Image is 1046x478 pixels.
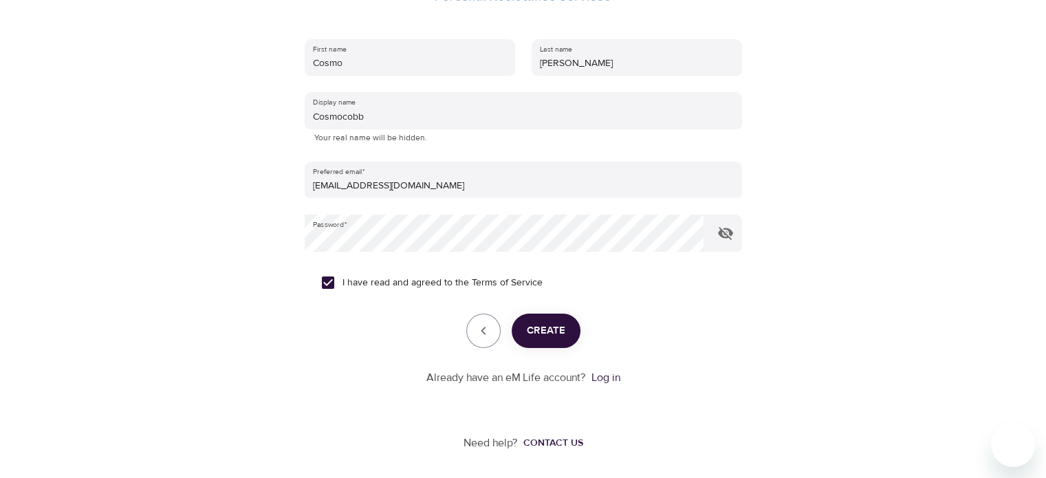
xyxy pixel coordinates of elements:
[342,276,543,290] span: I have read and agreed to the
[523,436,583,450] div: Contact us
[472,276,543,290] a: Terms of Service
[426,370,586,386] p: Already have an eM Life account?
[518,436,583,450] a: Contact us
[512,314,580,348] button: Create
[527,322,565,340] span: Create
[591,371,620,384] a: Log in
[464,435,518,451] p: Need help?
[314,131,732,145] p: Your real name will be hidden.
[991,423,1035,467] iframe: Button to launch messaging window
